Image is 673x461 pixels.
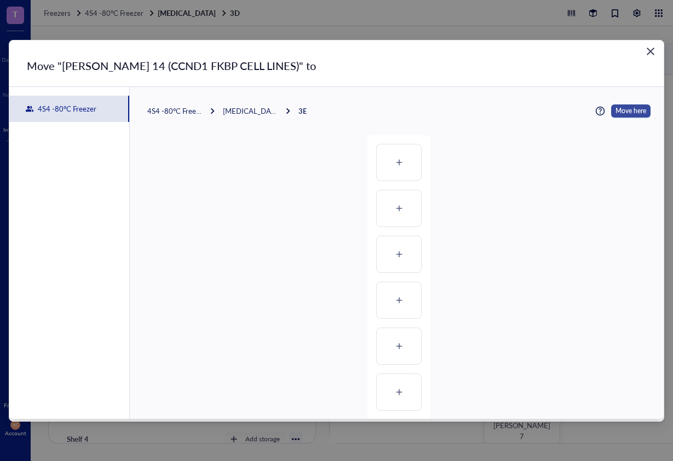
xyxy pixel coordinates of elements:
[147,106,202,116] div: 4S4 -80°C Freezer
[298,106,307,116] div: 3E
[642,51,659,65] span: Close
[27,58,629,73] div: Move "[PERSON_NAME] 14 (CCND1 FKBP CELL LINES)" to
[223,106,278,116] div: [MEDICAL_DATA]
[611,104,651,118] button: Move here
[616,104,646,118] span: Move here
[33,104,96,114] div: 4S4 -80°C Freezer
[642,49,659,67] button: Close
